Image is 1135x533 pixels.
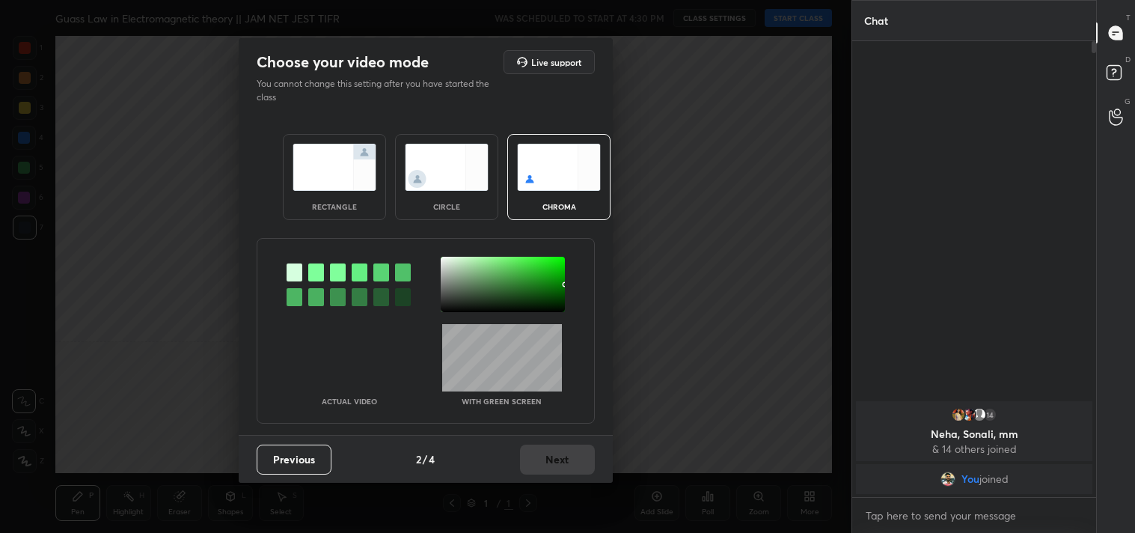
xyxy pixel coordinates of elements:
[462,398,542,405] p: With green screen
[961,407,976,422] img: 433708e9fdb6451b97c833ef661480ad.jpg
[865,428,1083,440] p: Neha, Sonali, mm
[982,407,997,422] div: 14
[940,472,955,487] img: f94f666b75404537a3dc3abc1e0511f3.jpg
[257,445,331,475] button: Previous
[417,203,477,210] div: circle
[979,473,1008,485] span: joined
[865,443,1083,455] p: & 14 others joined
[529,203,589,210] div: chroma
[416,451,421,467] h4: 2
[293,144,376,191] img: normalScreenIcon.ae25ed63.svg
[257,77,499,104] p: You cannot change this setting after you have started the class
[1125,96,1131,107] p: G
[1126,12,1131,23] p: T
[429,451,435,467] h4: 4
[951,407,966,422] img: 685d0a0d0eeb4a3498235fa87bf0b178.jpg
[531,58,581,67] h5: Live support
[322,398,377,405] p: Actual Video
[405,144,489,191] img: circleScreenIcon.acc0effb.svg
[1125,54,1131,65] p: D
[517,144,601,191] img: chromaScreenIcon.c19ab0a0.svg
[852,398,1096,497] div: grid
[852,1,900,40] p: Chat
[257,52,429,72] h2: Choose your video mode
[972,407,987,422] img: default.png
[305,203,364,210] div: rectangle
[961,473,979,485] span: You
[423,451,427,467] h4: /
